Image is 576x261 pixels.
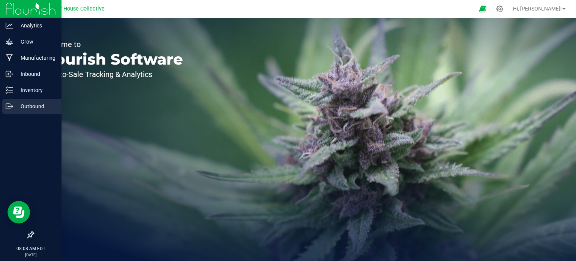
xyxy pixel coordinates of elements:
[6,22,13,29] inline-svg: Analytics
[13,102,58,111] p: Outbound
[6,103,13,110] inline-svg: Outbound
[7,201,30,223] iframe: Resource center
[474,2,491,16] span: Open Ecommerce Menu
[40,71,183,78] p: Seed-to-Sale Tracking & Analytics
[513,6,562,12] span: Hi, [PERSON_NAME]!
[13,37,58,46] p: Grow
[40,52,183,67] p: Flourish Software
[6,70,13,78] inline-svg: Inbound
[3,252,58,258] p: [DATE]
[40,41,183,48] p: Welcome to
[13,69,58,78] p: Inbound
[6,38,13,45] inline-svg: Grow
[49,6,105,12] span: Arbor House Collective
[3,245,58,252] p: 08:08 AM EDT
[13,86,58,95] p: Inventory
[13,53,58,62] p: Manufacturing
[6,54,13,62] inline-svg: Manufacturing
[495,5,504,12] div: Manage settings
[13,21,58,30] p: Analytics
[6,86,13,94] inline-svg: Inventory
